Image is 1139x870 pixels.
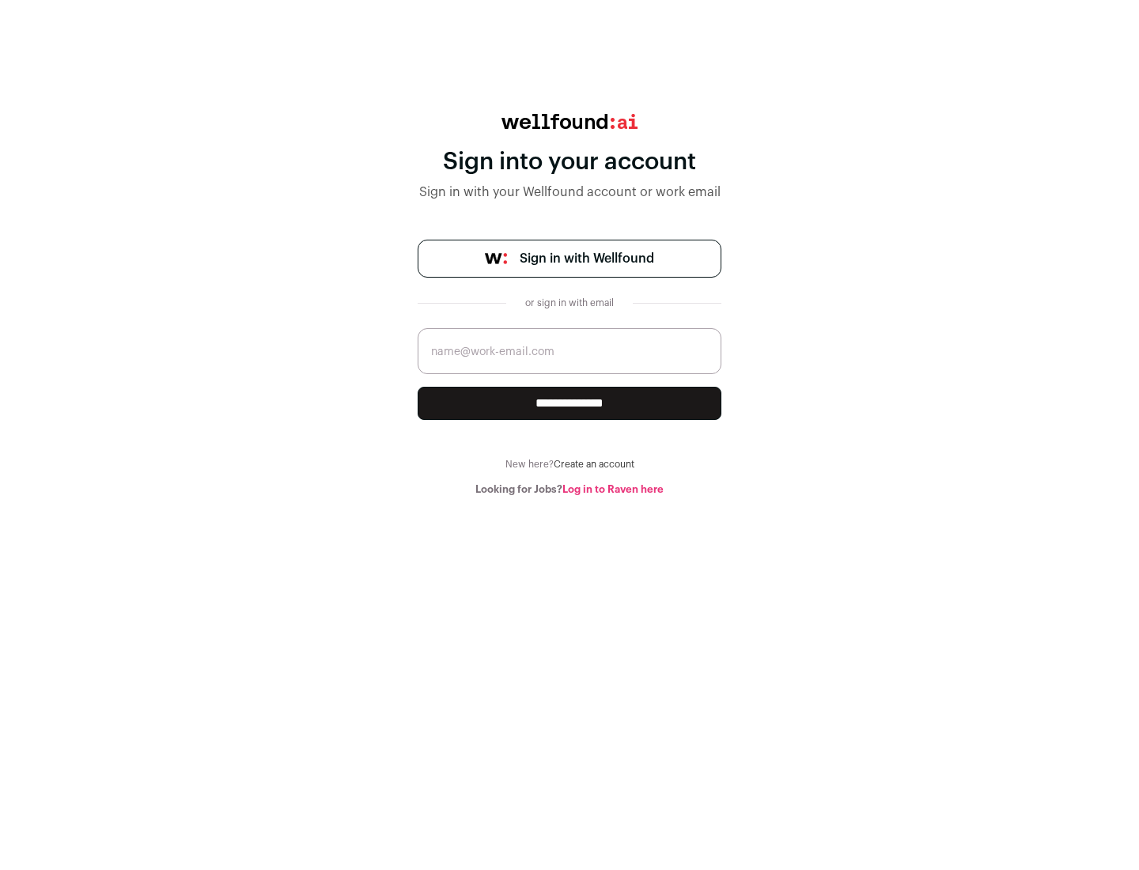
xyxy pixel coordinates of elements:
[418,458,721,471] div: New here?
[520,249,654,268] span: Sign in with Wellfound
[554,460,634,469] a: Create an account
[418,148,721,176] div: Sign into your account
[519,297,620,309] div: or sign in with email
[418,183,721,202] div: Sign in with your Wellfound account or work email
[501,114,638,129] img: wellfound:ai
[562,484,664,494] a: Log in to Raven here
[418,328,721,374] input: name@work-email.com
[485,253,507,264] img: wellfound-symbol-flush-black-fb3c872781a75f747ccb3a119075da62bfe97bd399995f84a933054e44a575c4.png
[418,240,721,278] a: Sign in with Wellfound
[418,483,721,496] div: Looking for Jobs?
